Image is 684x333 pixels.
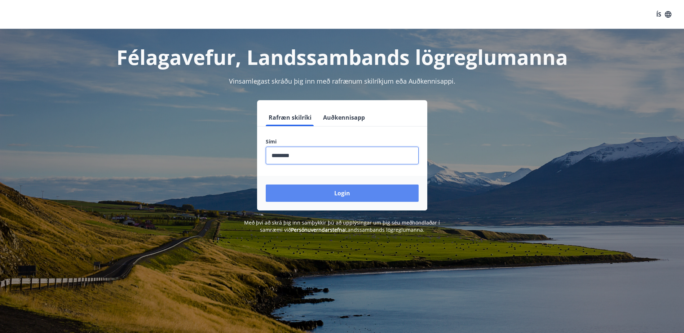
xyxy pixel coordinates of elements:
button: Rafræn skilríki [266,109,314,126]
button: Login [266,185,419,202]
span: Vinsamlegast skráðu þig inn með rafrænum skilríkjum eða Auðkennisappi. [229,77,455,85]
button: ÍS [652,8,675,21]
button: Auðkennisapp [320,109,368,126]
a: Persónuverndarstefna [291,226,345,233]
span: Með því að skrá þig inn samþykkir þú að upplýsingar um þig séu meðhöndlaðar í samræmi við Landssa... [244,219,440,233]
label: Sími [266,138,419,145]
h1: Félagavefur, Landssambands lögreglumanna [91,43,593,71]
